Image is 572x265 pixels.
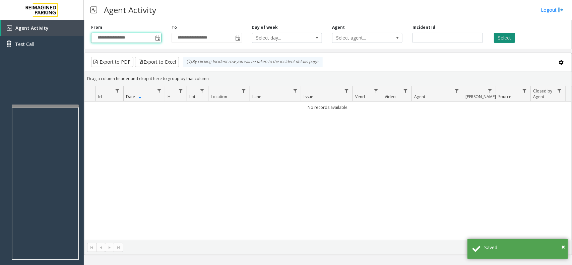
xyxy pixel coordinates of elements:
span: Issue [304,94,314,100]
a: Lane Filter Menu [291,86,300,95]
span: Select agent... [332,33,388,43]
a: Logout [541,6,564,13]
span: Toggle popup [154,33,161,43]
span: Sortable [137,94,143,100]
label: Day of week [252,24,278,30]
a: Vend Filter Menu [372,86,381,95]
a: Agent Activity [1,20,84,36]
img: infoIcon.svg [187,59,192,65]
a: H Filter Menu [176,86,185,95]
button: Select [494,33,515,43]
img: 'icon' [7,25,12,31]
a: Lot Filter Menu [198,86,207,95]
span: Test Call [15,41,34,48]
a: Issue Filter Menu [342,86,351,95]
a: Id Filter Menu [113,86,122,95]
a: Agent Filter Menu [452,86,461,95]
button: Export to Excel [135,57,179,67]
label: From [91,24,102,30]
button: Close [561,242,565,252]
a: Date Filter Menu [154,86,164,95]
span: [PERSON_NAME] [465,94,496,100]
button: Export to PDF [91,57,133,67]
a: Video Filter Menu [401,86,410,95]
span: Select day... [252,33,308,43]
span: Date [126,94,135,100]
span: Vend [355,94,365,100]
div: Drag a column header and drop it here to group by that column [84,73,572,84]
label: To [172,24,177,30]
span: Agent Activity [15,25,49,31]
span: Lot [189,94,195,100]
a: Source Filter Menu [520,86,529,95]
span: Video [385,94,396,100]
div: By clicking Incident row you will be taken to the incident details page. [183,57,323,67]
h3: Agent Activity [101,2,160,18]
span: H [168,94,171,100]
kendo-pager-info: 0 - 0 of 0 items [127,245,565,250]
span: × [561,242,565,251]
label: Incident Id [412,24,435,30]
img: pageIcon [90,2,97,18]
span: Lane [252,94,261,100]
a: Closed by Agent Filter Menu [555,86,564,95]
span: Closed by Agent [533,88,552,100]
a: Parker Filter Menu [486,86,495,95]
div: Data table [84,86,572,240]
label: Agent [332,24,345,30]
td: No records available. [84,102,572,113]
span: Agent [414,94,425,100]
span: Location [211,94,227,100]
div: Saved [484,244,563,251]
a: Location Filter Menu [239,86,248,95]
span: Id [98,94,102,100]
span: Source [499,94,512,100]
img: logout [558,6,564,13]
span: Toggle popup [234,33,242,43]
